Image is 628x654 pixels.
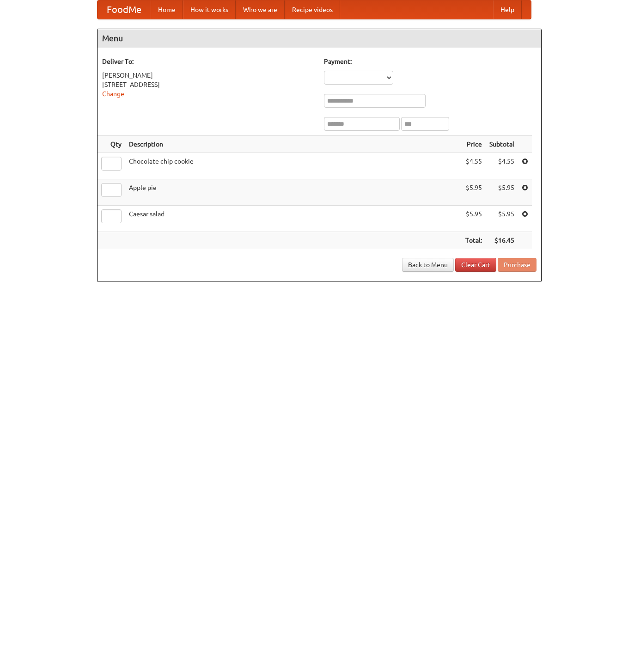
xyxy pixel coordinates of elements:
[98,136,125,153] th: Qty
[462,179,486,206] td: $5.95
[98,0,151,19] a: FoodMe
[455,258,496,272] a: Clear Cart
[486,232,518,249] th: $16.45
[493,0,522,19] a: Help
[486,206,518,232] td: $5.95
[462,232,486,249] th: Total:
[102,71,315,80] div: [PERSON_NAME]
[183,0,236,19] a: How it works
[102,57,315,66] h5: Deliver To:
[462,206,486,232] td: $5.95
[324,57,537,66] h5: Payment:
[486,179,518,206] td: $5.95
[151,0,183,19] a: Home
[285,0,340,19] a: Recipe videos
[498,258,537,272] button: Purchase
[462,153,486,179] td: $4.55
[486,153,518,179] td: $4.55
[462,136,486,153] th: Price
[486,136,518,153] th: Subtotal
[125,153,462,179] td: Chocolate chip cookie
[236,0,285,19] a: Who we are
[402,258,454,272] a: Back to Menu
[125,179,462,206] td: Apple pie
[98,29,541,48] h4: Menu
[102,80,315,89] div: [STREET_ADDRESS]
[125,136,462,153] th: Description
[102,90,124,98] a: Change
[125,206,462,232] td: Caesar salad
